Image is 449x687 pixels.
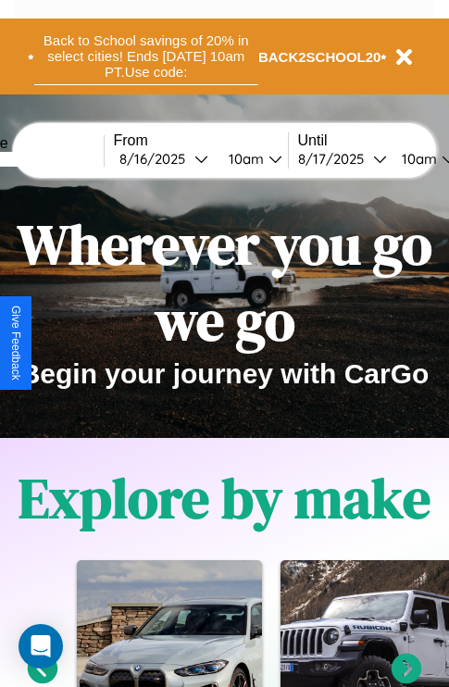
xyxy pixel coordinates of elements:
[258,49,381,65] b: BACK2SCHOOL20
[219,150,268,168] div: 10am
[19,460,430,536] h1: Explore by make
[34,28,258,85] button: Back to School savings of 20% in select cities! Ends [DATE] 10am PT.Use code:
[19,624,63,668] div: Open Intercom Messenger
[214,149,288,169] button: 10am
[9,306,22,381] div: Give Feedback
[114,132,288,149] label: From
[298,150,373,168] div: 8 / 17 / 2025
[393,150,442,168] div: 10am
[119,150,194,168] div: 8 / 16 / 2025
[114,149,214,169] button: 8/16/2025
